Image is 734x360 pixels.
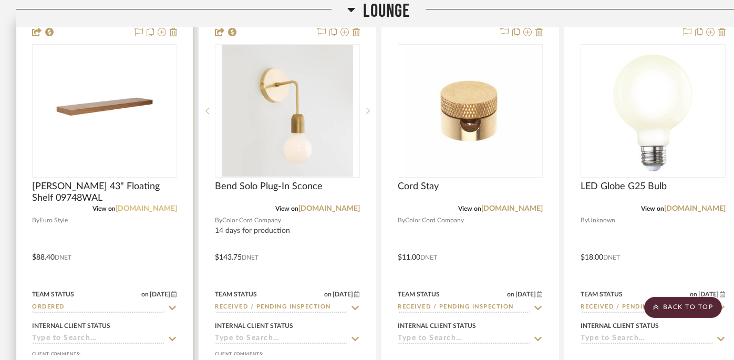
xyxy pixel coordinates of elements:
[581,321,659,331] div: Internal Client Status
[581,181,667,192] span: LED Globe G25 Bulb
[644,297,722,318] scroll-to-top-button: BACK TO TOP
[588,215,615,225] span: Unknown
[39,45,170,177] img: Barney 43" Floating Shelf 09748WAL
[398,334,530,344] input: Type to Search…
[481,205,543,212] a: [DOMAIN_NAME]
[222,45,353,177] img: Bend Solo Plug-In Sconce
[581,334,713,344] input: Type to Search…
[581,215,588,225] span: By
[514,291,537,298] span: [DATE]
[398,303,530,313] input: Type to Search…
[39,215,68,225] span: Euro Style
[32,334,164,344] input: Type to Search…
[398,181,439,192] span: Cord Stay
[581,290,623,299] div: Team Status
[587,45,719,177] img: LED Globe G25 Bulb
[275,205,298,212] span: View on
[332,291,354,298] span: [DATE]
[32,290,74,299] div: Team Status
[32,181,177,204] span: [PERSON_NAME] 43" Floating Shelf 09748WAL
[215,215,222,225] span: By
[141,291,149,297] span: on
[507,291,514,297] span: on
[398,321,476,331] div: Internal Client Status
[149,291,171,298] span: [DATE]
[32,303,164,313] input: Type to Search…
[664,205,726,212] a: [DOMAIN_NAME]
[92,205,116,212] span: View on
[458,205,481,212] span: View on
[32,215,39,225] span: By
[641,205,664,212] span: View on
[581,303,713,313] input: Type to Search…
[398,290,440,299] div: Team Status
[215,181,323,192] span: Bend Solo Plug-In Sconce
[215,334,347,344] input: Type to Search…
[324,291,332,297] span: on
[398,215,405,225] span: By
[298,205,360,212] a: [DOMAIN_NAME]
[215,321,293,331] div: Internal Client Status
[697,291,720,298] span: [DATE]
[116,205,177,212] a: [DOMAIN_NAME]
[690,291,697,297] span: on
[398,45,542,177] div: 0
[32,321,110,331] div: Internal Client Status
[215,290,257,299] div: Team Status
[222,215,281,225] span: Color Cord Company
[405,45,536,177] img: Cord Stay
[405,215,464,225] span: Color Cord Company
[215,303,347,313] input: Type to Search…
